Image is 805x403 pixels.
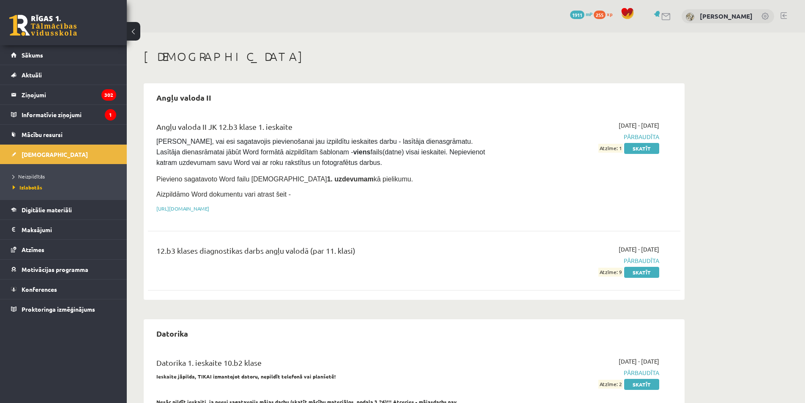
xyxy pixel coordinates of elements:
[22,85,116,104] legend: Ziņojumi
[156,191,291,198] span: Aizpildāmo Word dokumentu vari atrast šeit -
[22,220,116,239] legend: Maksājumi
[624,379,659,390] a: Skatīt
[22,305,95,313] span: Proktoringa izmēģinājums
[11,125,116,144] a: Mācību resursi
[148,88,220,107] h2: Angļu valoda II
[607,11,612,17] span: xp
[11,240,116,259] a: Atzīmes
[156,121,487,137] div: Angļu valoda II JK 12.b3 klase 1. ieskaite
[9,15,77,36] a: Rīgas 1. Tālmācības vidusskola
[156,205,209,212] a: [URL][DOMAIN_NAME]
[13,173,45,180] span: Neizpildītās
[105,109,116,121] i: 1
[700,12,753,20] a: [PERSON_NAME]
[11,299,116,319] a: Proktoringa izmēģinājums
[11,85,116,104] a: Ziņojumi302
[22,131,63,138] span: Mācību resursi
[22,206,72,214] span: Digitālie materiāli
[624,143,659,154] a: Skatīt
[586,11,592,17] span: mP
[156,245,487,260] div: 12.b3 klases diagnostikas darbs angļu valodā (par 11. klasi)
[570,11,584,19] span: 1911
[570,11,592,17] a: 1911 mP
[327,175,374,183] strong: 1. uzdevumam
[624,267,659,278] a: Skatīt
[353,148,371,156] strong: viens
[156,373,336,380] strong: Ieskaite jāpilda, TIKAI izmantojot datoru, nepildīt telefonā vai planšetē!
[619,357,659,366] span: [DATE] - [DATE]
[11,260,116,279] a: Motivācijas programma
[148,323,196,343] h2: Datorika
[11,200,116,219] a: Digitālie materiāli
[619,245,659,254] span: [DATE] - [DATE]
[594,11,606,19] span: 255
[11,45,116,65] a: Sākums
[22,105,116,124] legend: Informatīvie ziņojumi
[13,184,118,191] a: Izlabotās
[156,175,413,183] span: Pievieno sagatavoto Word failu [DEMOGRAPHIC_DATA] kā pielikumu.
[500,132,659,141] span: Pārbaudīta
[22,285,57,293] span: Konferences
[22,266,88,273] span: Motivācijas programma
[11,65,116,85] a: Aktuāli
[598,380,623,389] span: Atzīme: 2
[13,184,42,191] span: Izlabotās
[500,256,659,265] span: Pārbaudīta
[144,49,685,64] h1: [DEMOGRAPHIC_DATA]
[686,13,694,21] img: Dilans Prātiņš
[619,121,659,130] span: [DATE] - [DATE]
[22,51,43,59] span: Sākums
[22,71,42,79] span: Aktuāli
[11,105,116,124] a: Informatīvie ziņojumi1
[598,268,623,277] span: Atzīme: 9
[22,246,44,253] span: Atzīmes
[13,173,118,180] a: Neizpildītās
[101,89,116,101] i: 302
[22,151,88,158] span: [DEMOGRAPHIC_DATA]
[11,280,116,299] a: Konferences
[156,138,487,166] span: [PERSON_NAME], vai esi sagatavojis pievienošanai jau izpildītu ieskaites darbu - lasītāja dienasg...
[11,145,116,164] a: [DEMOGRAPHIC_DATA]
[594,11,617,17] a: 255 xp
[156,357,487,373] div: Datorika 1. ieskaite 10.b2 klase
[598,144,623,153] span: Atzīme: 1
[11,220,116,239] a: Maksājumi
[500,368,659,377] span: Pārbaudīta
